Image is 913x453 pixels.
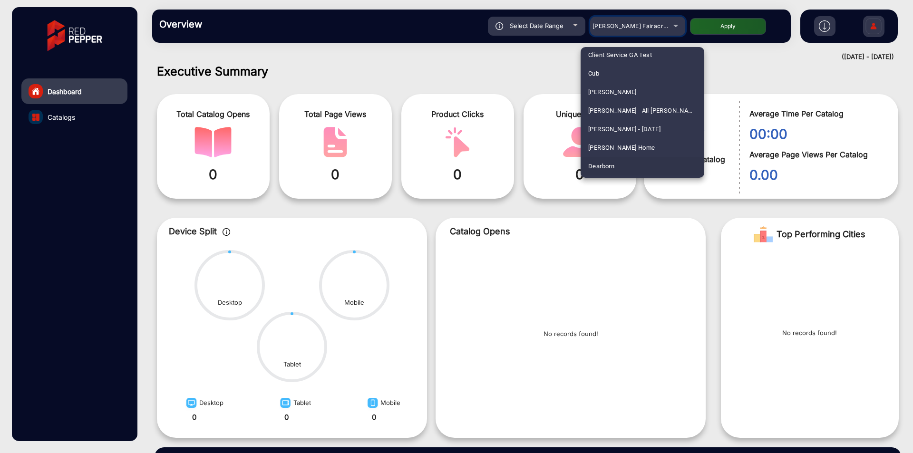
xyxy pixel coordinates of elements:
[588,138,655,157] span: [PERSON_NAME] Home
[588,120,660,138] span: [PERSON_NAME] - [DATE]
[588,101,697,120] span: [PERSON_NAME] - All [PERSON_NAME] Issues
[588,46,652,64] span: Client Service GA Test
[588,175,656,194] span: Dubbo Regional Council
[588,157,614,175] span: Dearborn
[588,64,599,83] span: Cub
[588,83,636,101] span: [PERSON_NAME]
